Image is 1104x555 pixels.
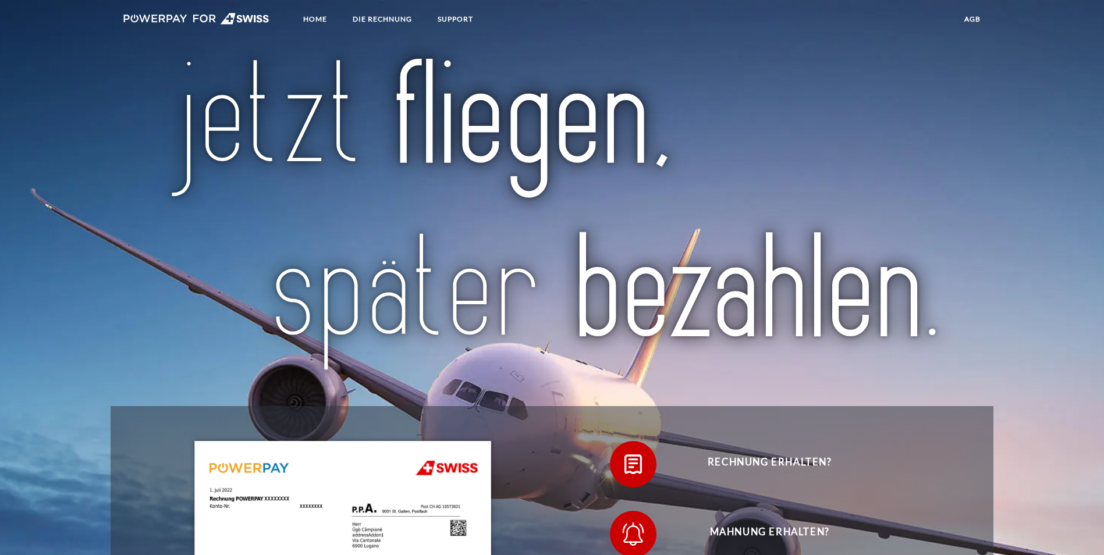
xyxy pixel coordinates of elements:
span: Rechnung erhalten? [627,441,912,488]
img: qb_bell.svg [619,520,648,549]
button: Rechnung erhalten? [610,441,913,488]
img: qb_bill.svg [619,450,648,479]
img: title-swiss_de.svg [163,55,941,377]
a: SUPPORT [428,9,483,30]
a: Home [293,9,337,30]
img: logo-swiss-white.svg [123,13,269,24]
a: DIE RECHNUNG [343,9,422,30]
a: agb [954,9,991,30]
